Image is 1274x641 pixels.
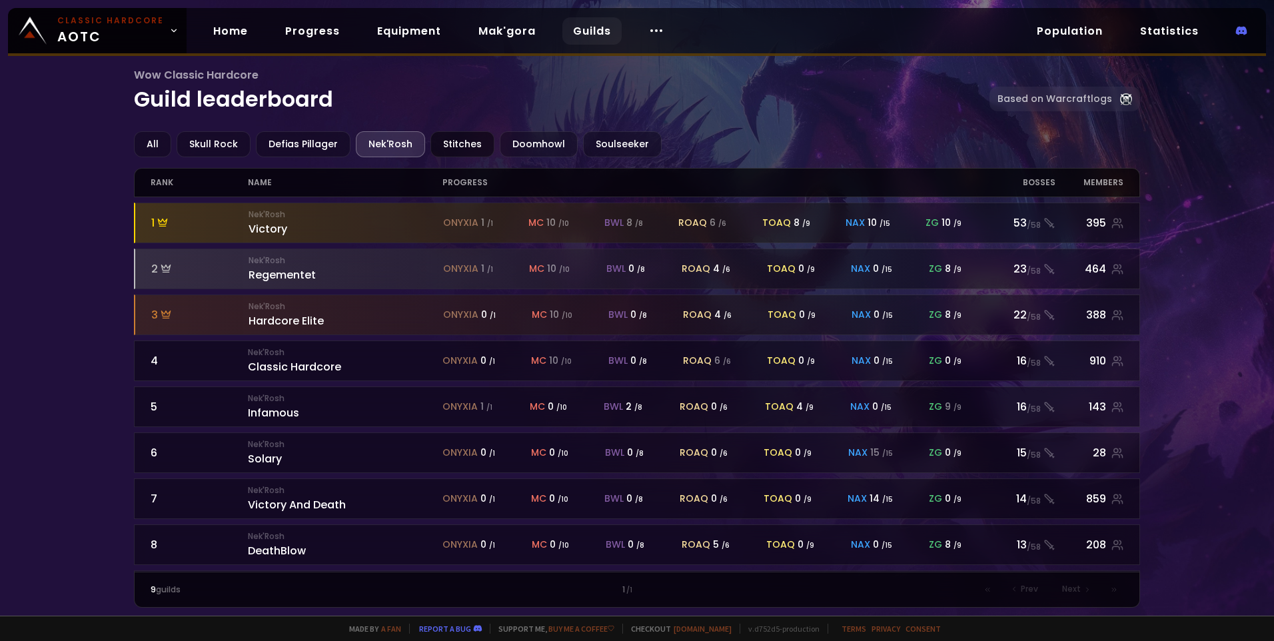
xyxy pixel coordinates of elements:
[151,536,248,553] div: 8
[381,624,401,634] a: a fan
[486,402,492,412] small: / 1
[720,494,728,504] small: / 6
[500,131,578,157] div: Doomhowl
[628,538,644,552] div: 0
[765,400,794,414] span: toaq
[248,438,442,467] div: Solary
[1055,398,1123,415] div: 143
[549,446,568,460] div: 0
[868,216,890,230] div: 10
[356,131,425,157] div: Nek'Rosh
[945,538,961,552] div: 8
[945,308,961,322] div: 8
[636,540,644,550] small: / 8
[604,492,624,506] span: bwl
[682,538,710,552] span: roaq
[851,538,870,552] span: nax
[798,354,815,368] div: 0
[1120,93,1132,105] img: Warcraftlog
[151,444,248,461] div: 6
[945,354,961,368] div: 0
[1055,444,1123,461] div: 28
[151,261,249,277] div: 2
[134,67,989,83] span: Wow Classic Hardcore
[529,262,544,276] span: mc
[680,446,708,460] span: roaq
[977,261,1055,277] div: 23
[489,356,495,366] small: / 1
[635,494,643,504] small: / 8
[872,624,900,634] a: Privacy
[1027,357,1041,369] small: / 58
[249,255,443,267] small: Nek'Rosh
[1055,307,1123,323] div: 388
[443,308,478,322] span: onyxia
[635,219,643,229] small: / 8
[151,352,248,369] div: 4
[682,262,710,276] span: roaq
[851,262,870,276] span: nax
[714,354,731,368] div: 6
[926,216,939,230] span: zg
[796,400,814,414] div: 4
[722,540,730,550] small: / 6
[480,446,495,460] div: 0
[528,216,544,230] span: mc
[1027,495,1041,507] small: / 58
[639,356,647,366] small: / 8
[954,540,961,550] small: / 9
[711,400,728,414] div: 0
[713,538,730,552] div: 5
[977,169,1055,197] div: Bosses
[945,492,961,506] div: 0
[442,446,478,460] span: onyxia
[724,311,732,320] small: / 6
[842,624,866,634] a: Terms
[548,624,614,634] a: Buy me a coffee
[767,354,796,368] span: toaq
[674,624,732,634] a: [DOMAIN_NAME]
[1026,17,1113,45] a: Population
[714,308,732,322] div: 4
[945,446,961,460] div: 0
[882,540,892,550] small: / 15
[559,265,570,275] small: / 10
[489,494,495,504] small: / 1
[848,446,868,460] span: nax
[532,308,547,322] span: mc
[134,295,1140,335] a: 3Nek'RoshHardcore Eliteonyxia 0 /1mc 10 /10bwl 0 /8roaq 4 /6toaq 0 /9nax 0 /15zg 8 /922/58388
[151,398,248,415] div: 5
[134,340,1140,381] a: 4Nek'RoshClassic Hardcoreonyxia 0 /1mc 10 /10bwl 0 /8roaq 6 /6toaq 0 /9nax 0 /15zg 0 /916/58910
[151,307,249,323] div: 3
[134,524,1140,565] a: 8Nek'RoshDeathBlowonyxia 0 /1mc 0 /10bwl 0 /8roaq 5 /6toaq 0 /9nax 0 /15zg 8 /913/58208
[929,354,942,368] span: zg
[977,352,1055,369] div: 16
[678,216,707,230] span: roaq
[151,584,394,596] div: guilds
[977,215,1055,231] div: 53
[480,400,492,414] div: 1
[807,356,815,366] small: / 9
[480,538,495,552] div: 0
[556,402,567,412] small: / 10
[954,265,961,275] small: / 9
[1055,536,1123,553] div: 208
[1055,215,1123,231] div: 395
[134,249,1140,289] a: 2Nek'RoshRegementetonyxia 1 /1mc 10 /10bwl 0 /8roaq 4 /6toaq 0 /9nax 0 /15zg 8 /923/58464
[1027,311,1041,323] small: / 58
[481,216,493,230] div: 1
[1027,219,1041,231] small: / 58
[929,262,942,276] span: zg
[1055,352,1123,369] div: 910
[794,216,810,230] div: 8
[248,484,442,513] div: Victory And Death
[954,356,961,366] small: / 9
[929,446,942,460] span: zg
[942,216,961,230] div: 10
[419,624,471,634] a: Report a bug
[1062,583,1081,595] span: Next
[134,432,1140,473] a: 6Nek'RoshSolaryonyxia 0 /1mc 0 /10bwl 0 /8roaq 0 /6toaq 0 /9nax 15 /15zg 0 /915/5828
[989,87,1140,111] a: Based on Warcraftlogs
[795,492,812,506] div: 0
[8,8,187,53] a: Classic HardcoreAOTC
